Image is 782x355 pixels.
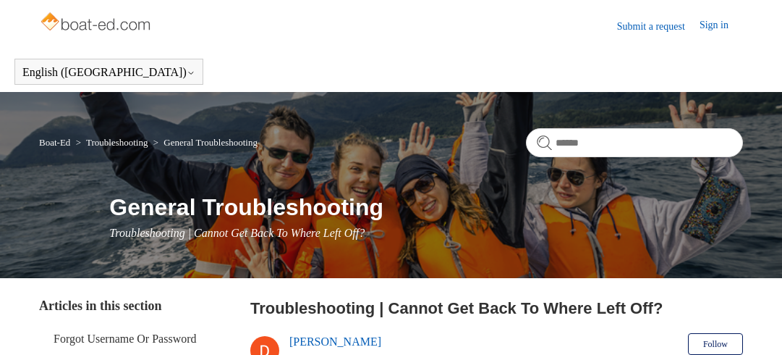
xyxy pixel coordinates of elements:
[39,298,161,313] span: Articles in this section
[86,137,148,148] a: Troubleshooting
[109,227,365,239] span: Troubleshooting | Cannot Get Back To Where Left Off?
[688,333,743,355] button: Follow Article
[617,19,700,34] a: Submit a request
[150,137,258,148] li: General Troubleshooting
[163,137,258,148] a: General Troubleshooting
[109,190,743,225] h1: General Troubleshooting
[39,9,154,38] img: Boat-Ed Help Center home page
[39,137,73,148] li: Boat-Ed
[250,296,743,320] h2: Troubleshooting | Cannot Get Back To Where Left Off?
[526,128,743,157] input: Search
[22,66,195,79] button: English ([GEOGRAPHIC_DATA])
[73,137,150,148] li: Troubleshooting
[39,323,215,355] a: Forgot Username Or Password
[700,17,743,35] a: Sign in
[39,137,70,148] a: Boat-Ed
[289,335,381,348] a: [PERSON_NAME]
